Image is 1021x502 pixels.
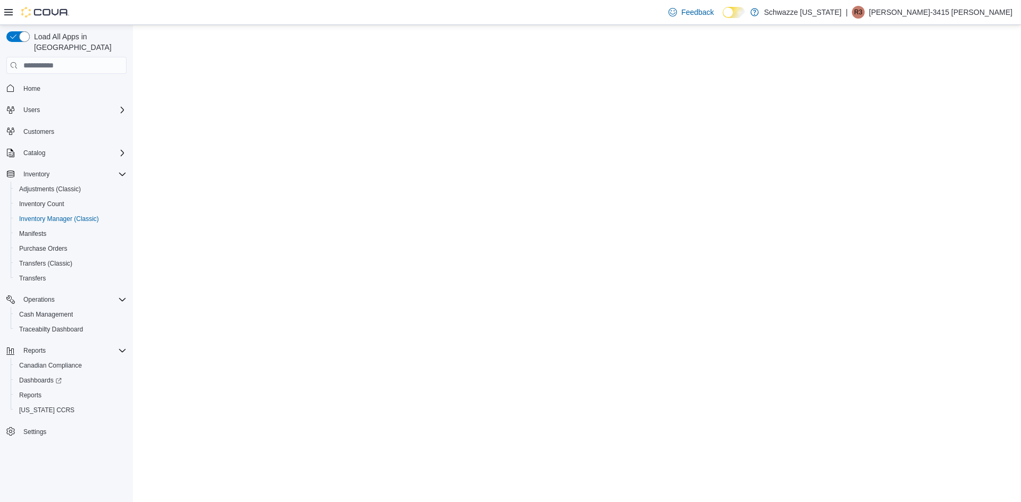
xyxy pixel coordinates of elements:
[15,374,66,387] a: Dashboards
[15,323,127,336] span: Traceabilty Dashboard
[21,7,69,18] img: Cova
[15,389,46,402] a: Reports
[15,359,127,372] span: Canadian Compliance
[19,104,127,116] span: Users
[15,308,127,321] span: Cash Management
[2,343,131,358] button: Reports
[11,226,131,241] button: Manifests
[2,292,131,307] button: Operations
[19,147,49,159] button: Catalog
[11,256,131,271] button: Transfers (Classic)
[11,358,131,373] button: Canadian Compliance
[30,31,127,53] span: Load All Apps in [GEOGRAPHIC_DATA]
[11,388,131,403] button: Reports
[2,167,131,182] button: Inventory
[852,6,865,19] div: Ryan-3415 Langeler
[15,374,127,387] span: Dashboards
[11,182,131,197] button: Adjustments (Classic)
[19,168,54,181] button: Inventory
[15,227,51,240] a: Manifests
[19,391,41,399] span: Reports
[19,259,72,268] span: Transfers (Classic)
[15,198,69,210] a: Inventory Count
[11,241,131,256] button: Purchase Orders
[19,200,64,208] span: Inventory Count
[2,103,131,117] button: Users
[19,168,127,181] span: Inventory
[15,183,85,195] a: Adjustments (Classic)
[15,198,127,210] span: Inventory Count
[19,325,83,334] span: Traceabilty Dashboard
[723,7,745,18] input: Dark Mode
[19,229,46,238] span: Manifests
[23,84,40,93] span: Home
[15,404,79,416] a: [US_STATE] CCRS
[23,170,49,178] span: Inventory
[19,147,127,159] span: Catalog
[19,185,81,193] span: Adjustments (Classic)
[23,106,40,114] span: Users
[19,244,68,253] span: Purchase Orders
[19,125,58,138] a: Customers
[15,257,77,270] a: Transfers (Classic)
[19,81,127,95] span: Home
[19,361,82,370] span: Canadian Compliance
[23,127,54,136] span: Customers
[11,197,131,211] button: Inventory Count
[2,124,131,139] button: Customers
[11,403,131,418] button: [US_STATE] CCRS
[15,227,127,240] span: Manifests
[11,322,131,337] button: Traceabilty Dashboard
[19,82,45,95] a: Home
[2,146,131,160] button: Catalog
[11,307,131,322] button: Cash Management
[6,76,127,467] nav: Complex example
[19,425,127,438] span: Settings
[19,344,50,357] button: Reports
[15,389,127,402] span: Reports
[19,215,99,223] span: Inventory Manager (Classic)
[846,6,848,19] p: |
[723,18,723,19] span: Dark Mode
[23,149,45,157] span: Catalog
[15,212,103,225] a: Inventory Manager (Classic)
[15,212,127,225] span: Inventory Manager (Classic)
[15,257,127,270] span: Transfers (Classic)
[11,271,131,286] button: Transfers
[15,359,86,372] a: Canadian Compliance
[11,211,131,226] button: Inventory Manager (Classic)
[23,295,55,304] span: Operations
[681,7,714,18] span: Feedback
[19,274,46,283] span: Transfers
[19,376,62,385] span: Dashboards
[869,6,1012,19] p: [PERSON_NAME]-3415 [PERSON_NAME]
[19,104,44,116] button: Users
[15,308,77,321] a: Cash Management
[15,183,127,195] span: Adjustments (Classic)
[11,373,131,388] a: Dashboards
[2,80,131,96] button: Home
[19,293,127,306] span: Operations
[15,272,50,285] a: Transfers
[15,323,87,336] a: Traceabilty Dashboard
[764,6,842,19] p: Schwazze [US_STATE]
[2,424,131,439] button: Settings
[664,2,718,23] a: Feedback
[19,293,59,306] button: Operations
[15,242,127,255] span: Purchase Orders
[19,406,74,414] span: [US_STATE] CCRS
[19,310,73,319] span: Cash Management
[15,272,127,285] span: Transfers
[854,6,862,19] span: R3
[23,428,46,436] span: Settings
[19,125,127,138] span: Customers
[19,426,51,438] a: Settings
[23,346,46,355] span: Reports
[15,404,127,416] span: Washington CCRS
[19,344,127,357] span: Reports
[15,242,72,255] a: Purchase Orders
